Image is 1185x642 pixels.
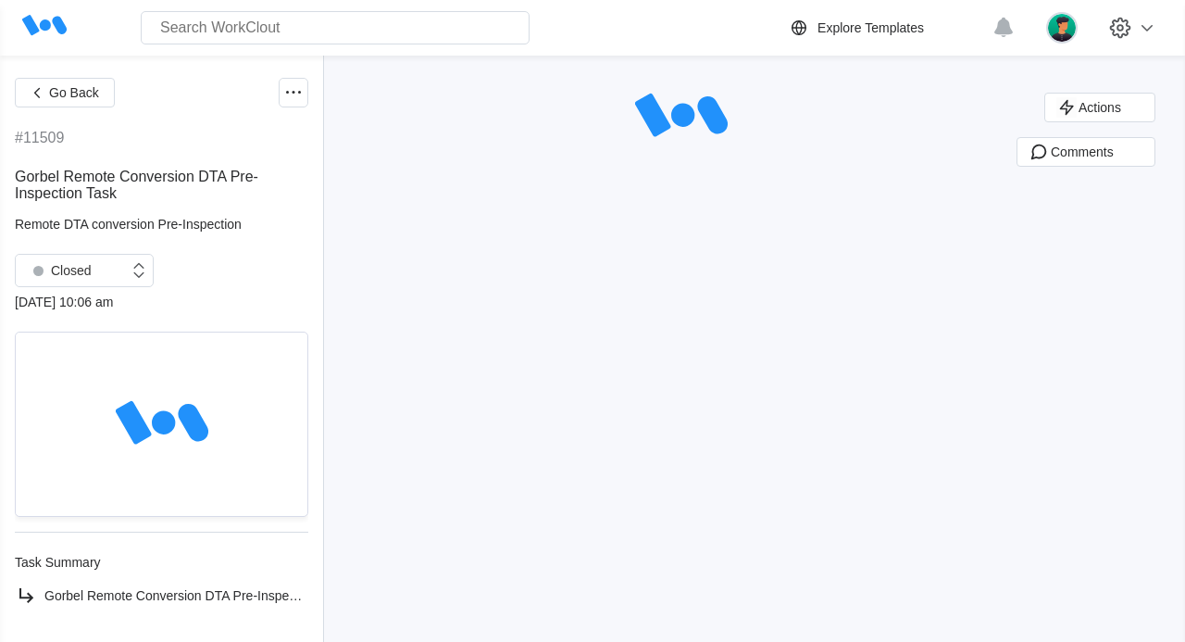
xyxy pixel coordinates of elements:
[817,20,924,35] div: Explore Templates
[15,295,308,309] div: [DATE] 10:06 am
[15,217,308,232] div: Remote DTA conversion Pre-Inspection
[1051,145,1114,158] span: Comments
[141,11,530,44] input: Search WorkClout
[44,588,346,603] span: Gorbel Remote Conversion DTA Pre-Inspection Task
[15,78,115,107] button: Go Back
[788,17,983,39] a: Explore Templates
[1017,137,1155,167] button: Comments
[15,585,308,607] a: Gorbel Remote Conversion DTA Pre-Inspection Task
[15,169,258,201] span: Gorbel Remote Conversion DTA Pre-Inspection Task
[15,555,308,570] div: Task Summary
[15,130,64,146] div: #11509
[1046,12,1078,44] img: user.png
[1044,93,1155,122] button: Actions
[49,86,99,99] span: Go Back
[1079,101,1121,114] span: Actions
[25,258,92,283] div: Closed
